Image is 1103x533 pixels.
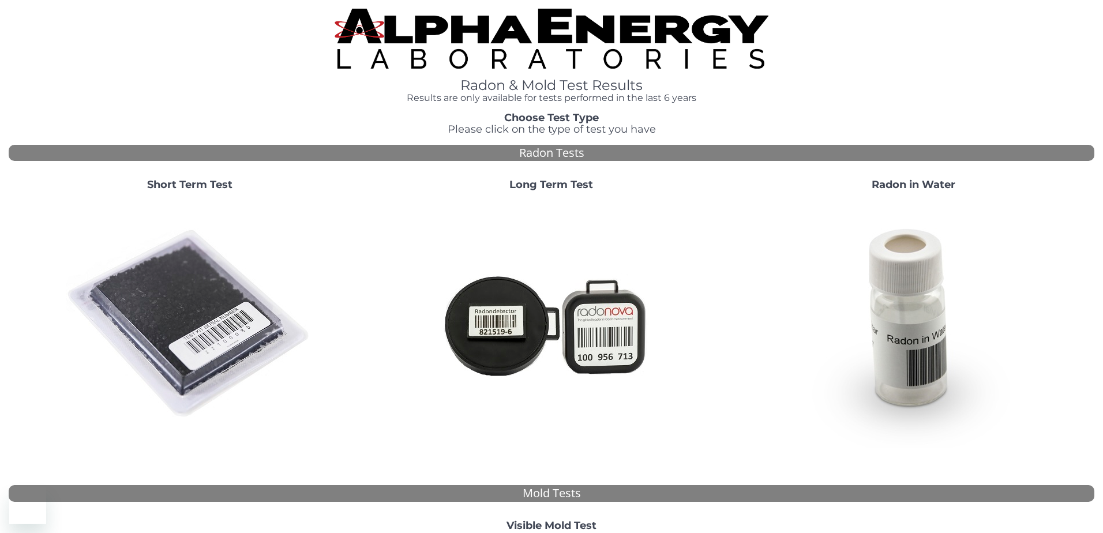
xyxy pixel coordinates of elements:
h1: Radon & Mold Test Results [335,78,769,93]
img: TightCrop.jpg [335,9,769,69]
h4: Results are only available for tests performed in the last 6 years [335,93,769,103]
strong: Choose Test Type [504,111,599,124]
strong: Radon in Water [872,178,955,191]
iframe: Button to launch messaging window [9,487,46,524]
img: ShortTerm.jpg [66,200,314,448]
div: Mold Tests [9,485,1094,502]
img: RadoninWater.jpg [789,200,1037,448]
span: Please click on the type of test you have [448,123,656,136]
div: Radon Tests [9,145,1094,162]
strong: Visible Mold Test [507,519,596,532]
strong: Short Term Test [147,178,232,191]
img: Radtrak2vsRadtrak3.jpg [427,200,676,448]
strong: Long Term Test [509,178,593,191]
